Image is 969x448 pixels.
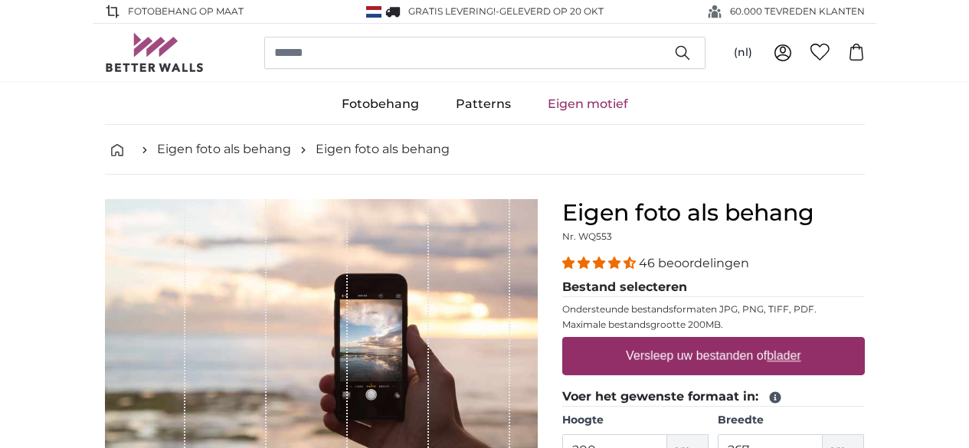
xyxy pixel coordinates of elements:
[105,33,205,72] img: Betterwalls
[437,84,529,124] a: Patterns
[562,231,612,242] span: Nr. WQ553
[730,5,865,18] span: 60.000 TEVREDEN KLANTEN
[562,303,865,316] p: Ondersteunde bestandsformaten JPG, PNG, TIFF, PDF.
[767,349,800,362] u: blader
[316,140,450,159] a: Eigen foto als behang
[562,199,865,227] h1: Eigen foto als behang
[562,388,865,407] legend: Voer het gewenste formaat in:
[620,341,807,371] label: Versleep uw bestanden of
[562,256,639,270] span: 4.37 stars
[105,125,865,175] nav: breadcrumbs
[366,6,381,18] img: Nederland
[562,278,865,297] legend: Bestand selecteren
[529,84,647,124] a: Eigen motief
[562,413,709,428] label: Hoogte
[562,319,865,331] p: Maximale bestandsgrootte 200MB.
[408,5,496,17] span: GRATIS levering!
[128,5,244,18] span: FOTOBEHANG OP MAAT
[157,140,291,159] a: Eigen foto als behang
[323,84,437,124] a: Fotobehang
[722,39,764,67] button: (nl)
[639,256,749,270] span: 46 beoordelingen
[718,413,864,428] label: Breedte
[499,5,604,17] span: Geleverd op 20 okt
[496,5,604,17] span: -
